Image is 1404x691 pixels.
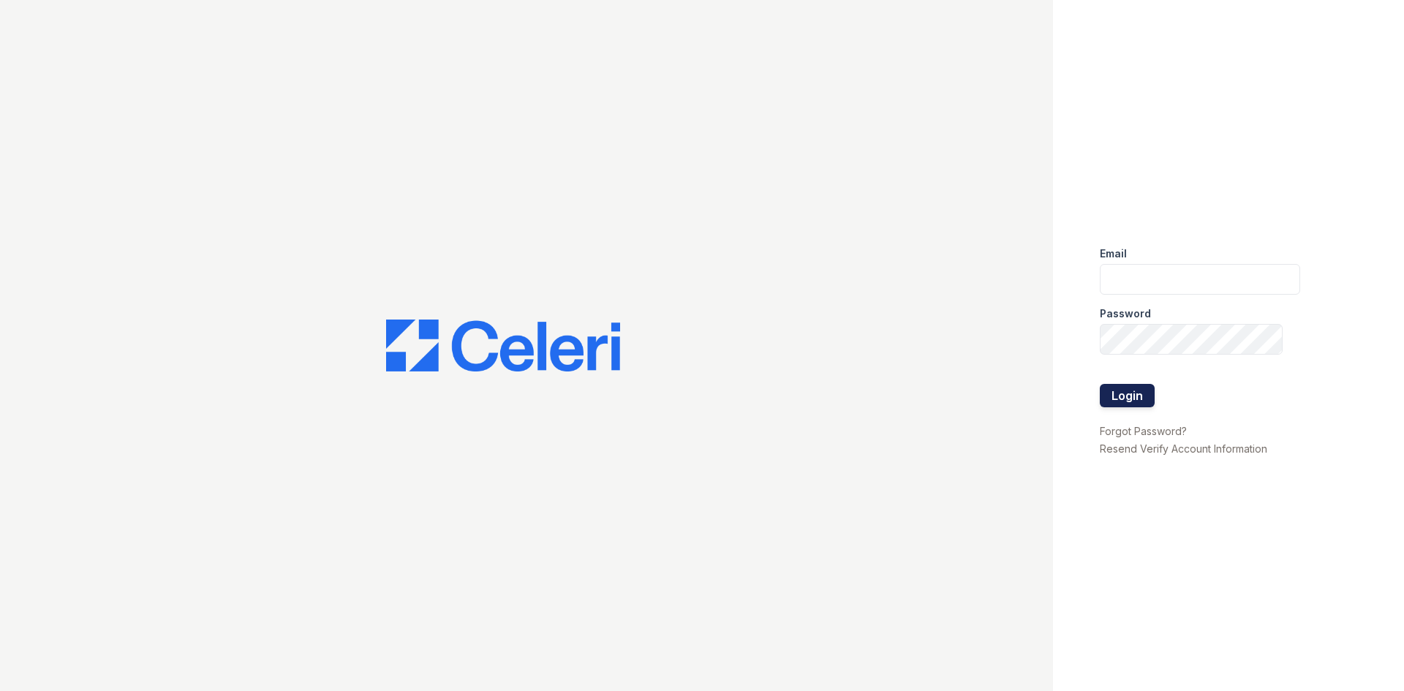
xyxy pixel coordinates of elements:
[1100,425,1187,437] a: Forgot Password?
[1100,384,1155,407] button: Login
[1100,246,1127,261] label: Email
[1100,306,1151,321] label: Password
[1100,442,1267,455] a: Resend Verify Account Information
[386,320,620,372] img: CE_Logo_Blue-a8612792a0a2168367f1c8372b55b34899dd931a85d93a1a3d3e32e68fde9ad4.png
